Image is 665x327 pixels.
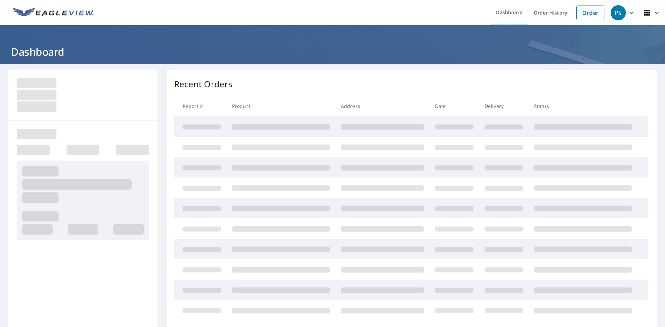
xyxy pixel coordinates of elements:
th: Status [529,96,637,116]
th: Report # [174,96,227,116]
th: Date [429,96,479,116]
th: Address [335,96,429,116]
th: Product [227,96,335,116]
th: Delivery [479,96,529,116]
div: PS [611,5,626,20]
h1: Dashboard [8,45,657,59]
img: EV Logo [12,8,94,18]
p: Recent Orders [174,78,232,90]
a: Order [576,6,604,20]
